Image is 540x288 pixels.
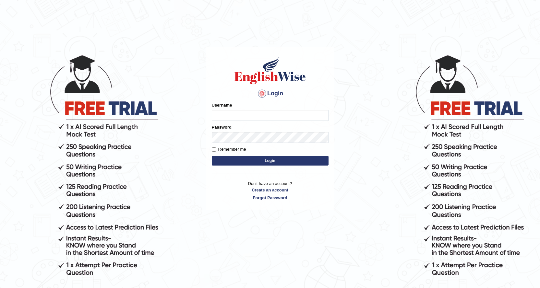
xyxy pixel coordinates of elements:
input: Remember me [212,147,216,152]
img: Logo of English Wise sign in for intelligent practice with AI [233,56,307,85]
label: Username [212,102,232,108]
h4: Login [212,88,329,99]
a: Create an account [212,187,329,193]
button: Login [212,156,329,166]
a: Forgot Password [212,195,329,201]
label: Remember me [212,146,246,153]
p: Don't have an account? [212,180,329,201]
label: Password [212,124,232,130]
